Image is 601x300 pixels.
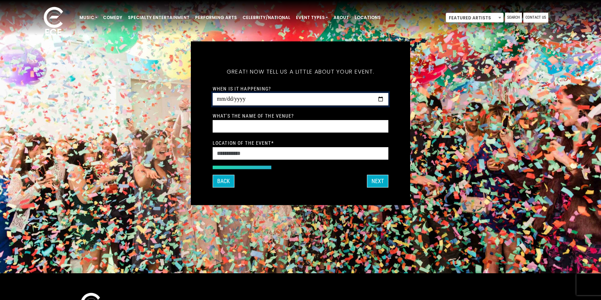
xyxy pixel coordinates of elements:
[100,12,125,24] a: Comedy
[367,175,388,188] button: Next
[213,140,274,146] label: Location of the event
[125,12,192,24] a: Specialty Entertainment
[352,12,383,24] a: Locations
[523,13,548,23] a: Contact Us
[331,12,352,24] a: About
[192,12,240,24] a: Performing Arts
[36,5,71,39] img: ece_new_logo_whitev2-1.png
[293,12,331,24] a: Event Types
[505,13,522,23] a: Search
[213,86,271,92] label: When is it happening?
[446,13,503,23] span: Featured Artists
[213,175,234,188] button: Back
[213,59,388,85] h5: Great! Now tell us a little about your event.
[213,113,294,119] label: What's the name of the venue?
[77,12,100,24] a: Music
[240,12,293,24] a: Celebrity/National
